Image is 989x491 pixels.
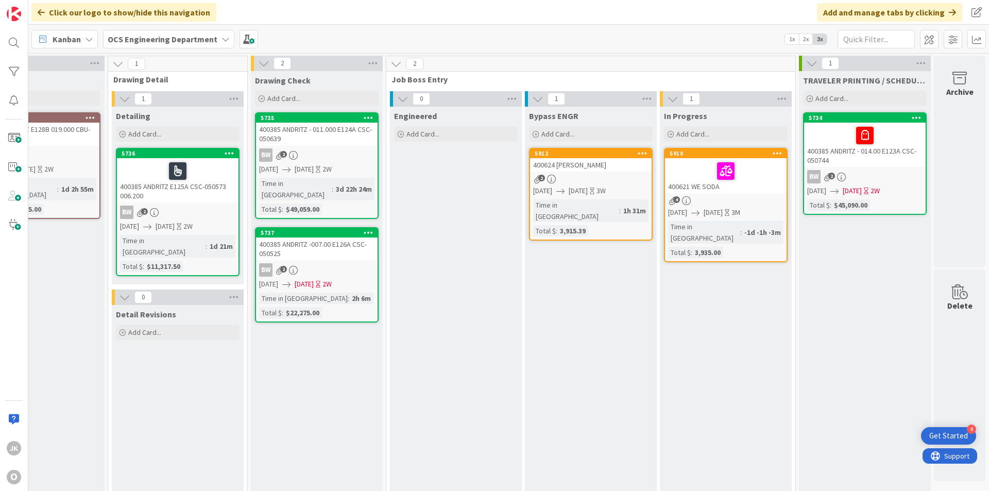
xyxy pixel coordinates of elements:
span: [DATE] [807,185,826,196]
div: Time in [GEOGRAPHIC_DATA] [120,235,206,258]
span: [DATE] [156,221,175,232]
span: : [556,225,557,236]
div: BW [259,148,272,162]
div: 5736400385 ANDRITZ E125A CSC-050573 006.200 [117,149,238,202]
span: : [332,183,333,195]
span: 2 [280,266,287,273]
span: 1x [785,34,799,44]
div: Archive [946,86,974,98]
div: $22,275.00 [283,307,322,318]
span: Add Card... [541,129,574,139]
a: 5912400624 [PERSON_NAME][DATE][DATE]3WTime in [GEOGRAPHIC_DATA]:1h 31mTotal $:3,915.39 [529,148,653,241]
div: Total $ [120,261,143,272]
span: : [830,199,831,211]
div: 400385 ANDRITZ E125A CSC-050573 006.200 [117,158,238,202]
div: 2W [44,164,54,175]
div: Total $ [259,307,282,318]
span: : [143,261,144,272]
div: Time in [GEOGRAPHIC_DATA] [259,293,348,304]
span: [DATE] [259,164,278,175]
span: 0 [413,93,430,105]
div: 400624 [PERSON_NAME] [530,158,652,172]
span: [DATE] [120,221,139,232]
span: [DATE] [295,164,314,175]
span: 1 [683,93,700,105]
div: JK [7,441,21,455]
span: [DATE] [259,279,278,290]
div: Time in [GEOGRAPHIC_DATA] [259,178,332,200]
span: : [691,247,692,258]
span: 2 [141,208,148,215]
span: 2 [828,173,835,179]
div: 1d 21m [207,241,235,252]
div: Time in [GEOGRAPHIC_DATA] [668,221,740,244]
div: Time in [GEOGRAPHIC_DATA] [533,199,619,222]
span: [DATE] [569,185,588,196]
div: 400385 ANDRITZ - 014.00 E123A CSC-050744 [804,123,926,167]
b: OCS Engineering Department [108,34,217,44]
div: BW [807,170,821,183]
span: : [348,293,349,304]
a: 5910400621 WE SODA[DATE][DATE]3MTime in [GEOGRAPHIC_DATA]:-1d -1h -3mTotal $:3,935.00 [664,148,788,262]
span: Add Card... [128,328,161,337]
div: 1h 31m [621,205,649,216]
span: Add Card... [267,94,300,103]
span: Drawing Detail [113,74,234,84]
div: 2W [322,164,332,175]
span: Job Boss Entry [391,74,782,84]
div: 2W [183,221,193,232]
a: 5737400385 ANDRITZ -007.00 E126A CSC-050525BW[DATE][DATE]2WTime in [GEOGRAPHIC_DATA]:2h 6mTotal $... [255,227,379,323]
div: 5736 [117,149,238,158]
span: Detailing [116,111,150,121]
span: Add Card... [815,94,848,103]
span: [DATE] [668,207,687,218]
div: 5912400624 [PERSON_NAME] [530,149,652,172]
a: 5735400385 ANDRITZ - 011.000 E124A CSC- 050639BW[DATE][DATE]2WTime in [GEOGRAPHIC_DATA]:3d 22h 24... [255,112,379,219]
div: Delete [947,299,973,312]
div: 400385 ANDRITZ -007.00 E126A CSC-050525 [256,238,378,260]
span: 2 [406,58,423,70]
div: 3d 22h 24m [333,183,374,195]
span: 2 [274,57,291,70]
span: : [740,227,742,238]
span: [DATE] [295,279,314,290]
span: 2 [538,175,545,181]
span: Detail Revisions [116,309,176,319]
span: : [282,204,283,215]
a: 5734400385 ANDRITZ - 014.00 E123A CSC-050744BW[DATE][DATE]2WTotal $:$45,090.00 [803,112,927,215]
div: O [7,470,21,484]
div: 5734 [809,114,926,122]
span: Engineered [394,111,437,121]
span: Add Card... [128,129,161,139]
div: 400621 WE SODA [665,158,787,193]
div: Add and manage tabs by clicking [817,3,962,22]
span: 3x [813,34,827,44]
span: In Progress [664,111,707,121]
div: Total $ [259,204,282,215]
div: 5912 [530,149,652,158]
div: 5737 [256,228,378,238]
span: : [206,241,207,252]
span: 4 [673,196,680,203]
div: 2W [322,279,332,290]
div: 5734 [804,113,926,123]
div: BW [117,206,238,219]
span: 0 [134,291,152,303]
span: 1 [548,93,565,105]
span: : [282,307,283,318]
div: 5910400621 WE SODA [665,149,787,193]
div: 2W [871,185,880,196]
div: Click our logo to show/hide this navigation [31,3,216,22]
img: Visit kanbanzone.com [7,7,21,21]
div: 5736 [122,150,238,157]
span: Bypass ENGR [529,111,578,121]
div: 5735400385 ANDRITZ - 011.000 E124A CSC- 050639 [256,113,378,145]
div: 3W [596,185,606,196]
div: 400385 ANDRITZ - 011.000 E124A CSC- 050639 [256,123,378,145]
div: 5910 [670,150,787,157]
input: Quick Filter... [838,30,915,48]
div: 1d 2h 55m [59,183,96,195]
span: [DATE] [704,207,723,218]
div: Get Started [929,431,968,441]
span: 1 [822,57,839,70]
